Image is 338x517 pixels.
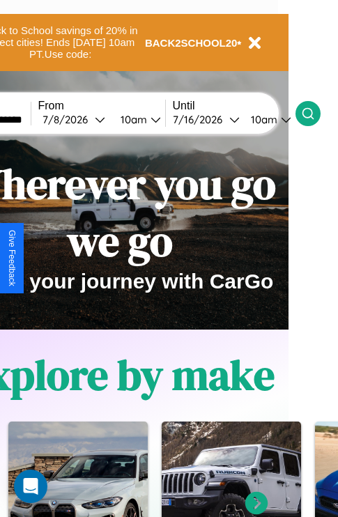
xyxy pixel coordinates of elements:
label: Until [173,100,295,112]
button: 7/8/2026 [38,112,109,127]
div: 10am [114,113,151,126]
button: 10am [109,112,165,127]
div: 7 / 8 / 2026 [43,113,95,126]
label: From [38,100,165,112]
b: BACK2SCHOOL20 [145,37,238,49]
div: 7 / 16 / 2026 [173,113,229,126]
button: 10am [240,112,295,127]
div: Open Intercom Messenger [14,470,47,503]
div: Give Feedback [7,230,17,286]
div: 10am [244,113,281,126]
